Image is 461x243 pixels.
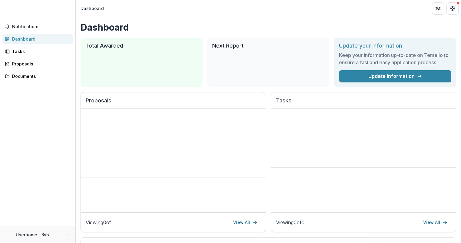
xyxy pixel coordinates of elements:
[86,97,261,109] h2: Proposals
[229,218,261,227] a: View All
[81,22,456,33] h1: Dashboard
[339,52,451,66] h3: Keep your information up-to-date on Temelio to ensure a fast and easy application process.
[420,218,451,227] a: View All
[81,5,104,12] div: Dashboard
[64,231,72,238] button: More
[2,46,73,56] a: Tasks
[12,61,68,67] div: Proposals
[85,42,198,49] h2: Total Awarded
[446,2,459,15] button: Get Help
[212,42,324,49] h2: Next Report
[339,42,451,49] h2: Update your information
[40,232,51,237] p: Role
[12,48,68,55] div: Tasks
[339,70,451,82] a: Update Information
[2,22,73,32] button: Notifications
[432,2,444,15] button: Partners
[12,36,68,42] div: Dashboard
[12,73,68,79] div: Documents
[2,71,73,81] a: Documents
[276,219,305,226] p: Viewing 0 of 0
[2,59,73,69] a: Proposals
[16,231,37,238] p: Username
[276,97,451,109] h2: Tasks
[78,4,106,13] nav: breadcrumb
[2,34,73,44] a: Dashboard
[86,219,111,226] p: Viewing 0 of
[12,24,71,29] span: Notifications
